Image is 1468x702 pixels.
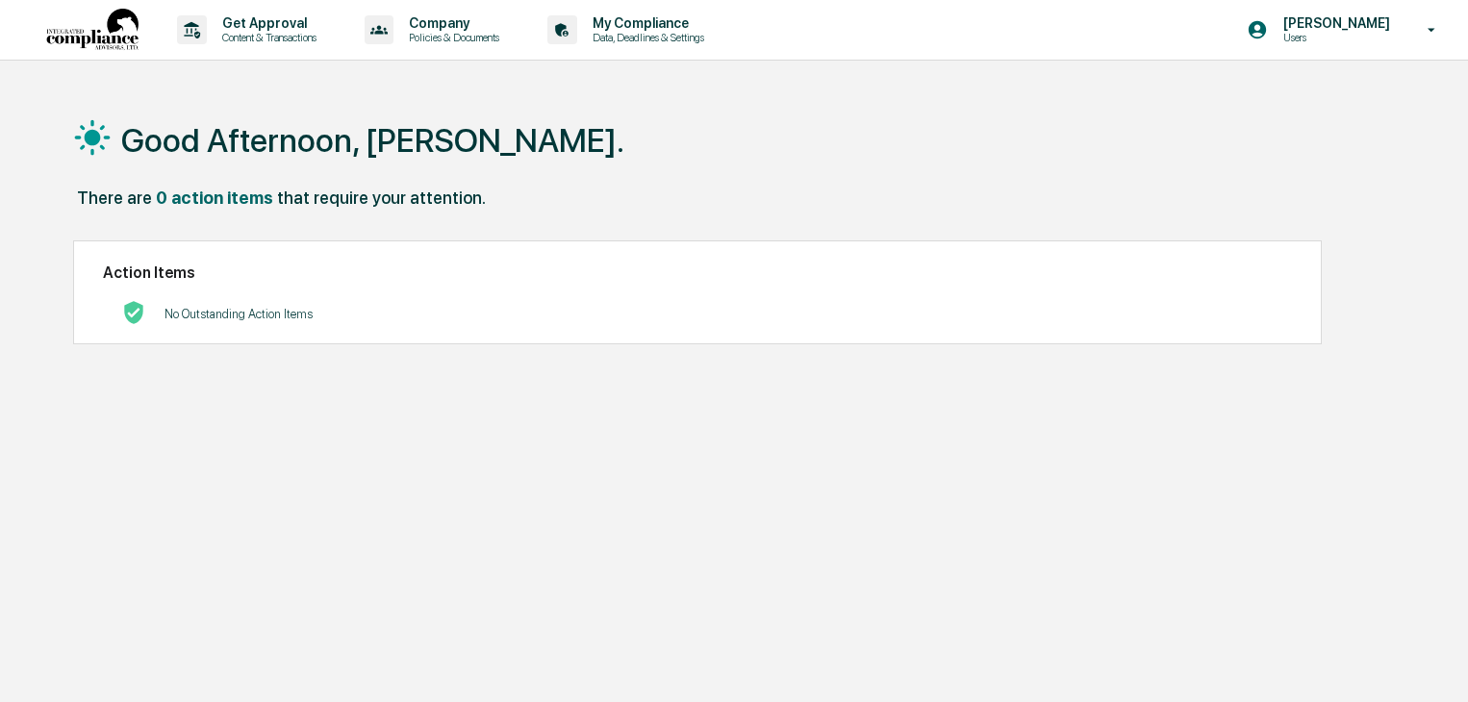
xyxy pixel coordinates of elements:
p: [PERSON_NAME] [1268,15,1400,31]
p: Get Approval [207,15,326,31]
div: that require your attention. [277,188,486,208]
img: logo [46,9,139,52]
p: Policies & Documents [393,31,509,44]
div: 0 action items [156,188,273,208]
p: Data, Deadlines & Settings [577,31,714,44]
h2: Action Items [103,263,1292,282]
p: Users [1268,31,1400,44]
h1: Good Afternoon, [PERSON_NAME]. [121,121,624,160]
div: There are [77,188,152,208]
p: Company [393,15,509,31]
img: No Actions logo [122,301,145,324]
p: No Outstanding Action Items [165,307,313,321]
p: Content & Transactions [207,31,326,44]
p: My Compliance [577,15,714,31]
